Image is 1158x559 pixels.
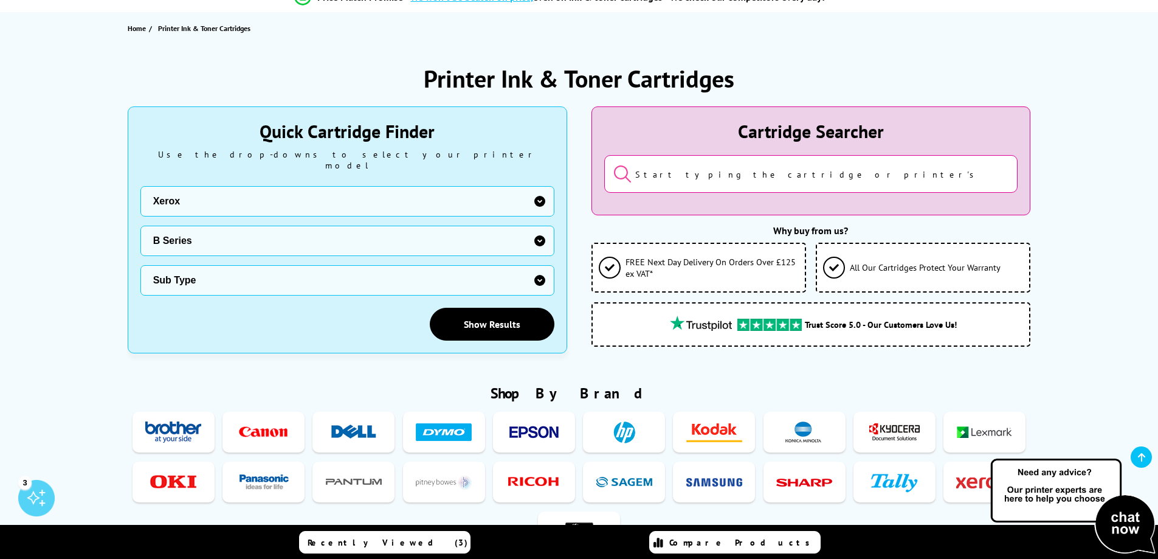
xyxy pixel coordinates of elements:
[416,421,472,443] img: Dymo
[128,22,149,35] a: Home
[866,421,922,443] img: Kyocera
[424,63,734,94] h1: Printer Ink & Toner Cartridges
[988,457,1158,557] img: Open Live Chat window
[140,149,554,171] div: Use the drop-downs to select your printer model
[591,224,1031,237] div: Why buy from us?
[604,119,1018,143] div: Cartridge Searcher
[866,471,922,493] img: Tally
[669,537,816,548] span: Compare Products
[145,421,201,443] img: Brother
[686,421,742,443] img: Kodak
[430,308,554,341] a: Show Results
[805,319,957,330] span: Trust Score 5.0 - Our Customers Love Us!
[626,256,799,279] span: FREE Next Day Delivery On Orders Over £125 ex VAT*
[596,471,652,493] img: Sagem
[956,471,1012,493] img: Xerox
[145,471,201,493] img: OKI
[649,531,821,554] a: Compare Products
[604,155,1018,193] input: Start typing the cartridge or printer's name...
[956,421,1012,443] img: Lexmark
[299,531,470,554] a: Recently Viewed (3)
[326,471,382,493] img: Pantum
[416,471,472,493] img: Pitney Bowes
[18,476,32,489] div: 3
[776,471,832,493] img: Sharp
[506,471,562,493] img: Ricoh
[686,471,742,493] img: Samsung
[140,119,554,143] div: Quick Cartridge Finder
[737,319,802,331] img: trustpilot rating
[551,521,607,543] img: Zebra
[128,384,1031,403] h2: Shop By Brand
[158,24,250,33] span: Printer Ink & Toner Cartridges
[776,421,832,443] img: Konica Minolta
[664,316,737,331] img: trustpilot rating
[326,421,382,443] img: Dell
[236,421,292,443] img: Canon
[596,421,652,443] img: HP
[506,421,562,443] img: Epson
[850,262,1001,273] span: All Our Cartridges Protect Your Warranty
[236,471,292,493] img: Panasonic
[308,537,468,548] span: Recently Viewed (3)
